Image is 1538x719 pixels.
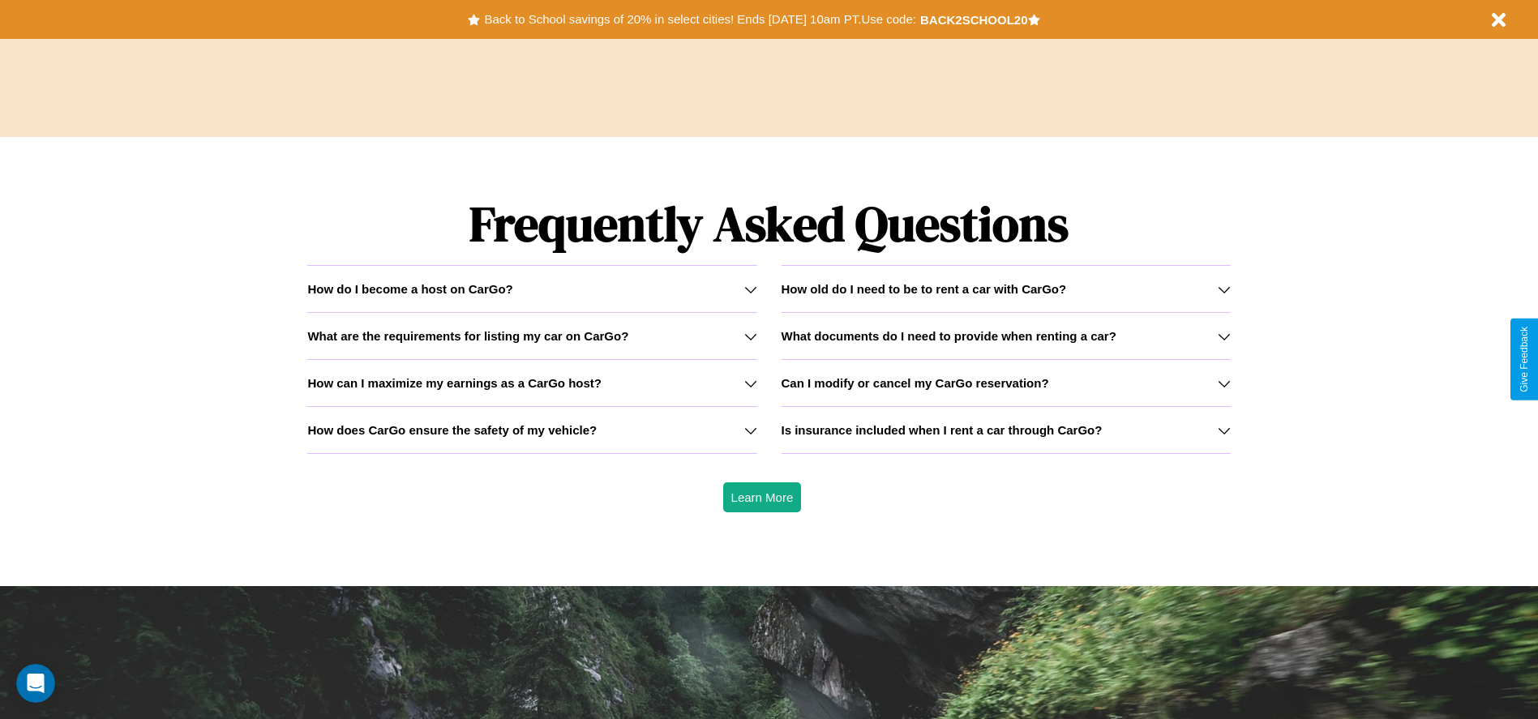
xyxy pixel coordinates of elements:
[723,482,802,512] button: Learn More
[920,13,1028,27] b: BACK2SCHOOL20
[307,182,1230,265] h1: Frequently Asked Questions
[307,376,602,390] h3: How can I maximize my earnings as a CarGo host?
[16,664,55,703] iframe: Intercom live chat
[782,282,1067,296] h3: How old do I need to be to rent a car with CarGo?
[307,329,628,343] h3: What are the requirements for listing my car on CarGo?
[1519,327,1530,392] div: Give Feedback
[782,376,1049,390] h3: Can I modify or cancel my CarGo reservation?
[782,423,1103,437] h3: Is insurance included when I rent a car through CarGo?
[307,423,597,437] h3: How does CarGo ensure the safety of my vehicle?
[480,8,919,31] button: Back to School savings of 20% in select cities! Ends [DATE] 10am PT.Use code:
[782,329,1116,343] h3: What documents do I need to provide when renting a car?
[307,282,512,296] h3: How do I become a host on CarGo?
